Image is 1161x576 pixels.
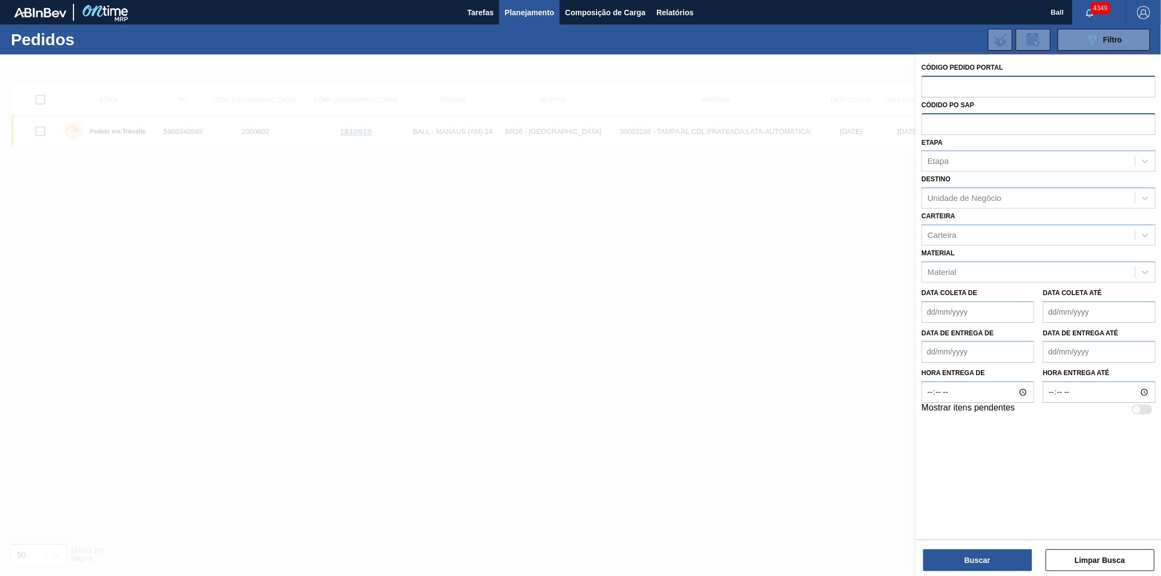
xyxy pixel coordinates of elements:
[1043,365,1156,381] label: Hora entrega até
[1103,35,1122,44] span: Filtro
[922,341,1034,363] input: dd/mm/yyyy
[467,6,494,19] span: Tarefas
[927,267,956,277] div: Material
[922,139,943,146] label: Etapa
[922,64,1003,71] label: Código Pedido Portal
[927,194,1002,203] div: Unidade de Negócio
[1043,341,1156,363] input: dd/mm/yyyy
[927,157,949,166] div: Etapa
[922,289,977,297] label: Data coleta de
[1043,301,1156,323] input: dd/mm/yyyy
[922,249,955,257] label: Material
[656,6,693,19] span: Relatórios
[922,329,994,337] label: Data de Entrega de
[988,29,1012,51] div: Importar Negociações dos Pedidos
[922,212,955,220] label: Carteira
[922,403,1015,416] label: Mostrar itens pendentes
[1137,6,1150,19] img: Logout
[922,175,950,183] label: Destino
[1091,2,1110,14] span: 4349
[922,365,1034,381] label: Hora entrega de
[505,6,554,19] span: Planejamento
[11,33,176,46] h1: Pedidos
[1043,289,1102,297] label: Data coleta até
[1043,329,1119,337] label: Data de Entrega até
[922,301,1034,323] input: dd/mm/yyyy
[1058,29,1150,51] button: Filtro
[922,101,974,109] label: Códido PO SAP
[565,6,646,19] span: Composição de Carga
[1072,5,1107,20] button: Notificações
[927,230,956,240] div: Carteira
[1016,29,1051,51] div: Solicitação de Revisão de Pedidos
[14,8,66,17] img: TNhmsLtSVTkK8tSr43FrP2fwEKptu5GPRR3wAAAABJRU5ErkJggg==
